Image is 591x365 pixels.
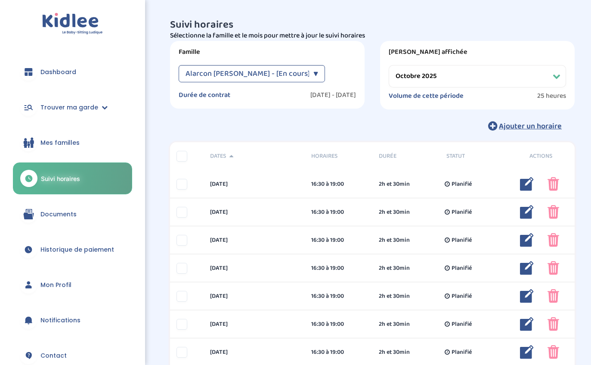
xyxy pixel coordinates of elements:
div: 16:30 à 19:00 [311,320,366,329]
span: Planifié [452,320,472,329]
img: poubelle_rose.png [548,317,559,331]
img: modifier_bleu.png [520,289,534,303]
span: 25 heures [537,92,566,100]
span: Horaires [311,152,366,161]
img: poubelle_rose.png [548,345,559,359]
img: poubelle_rose.png [548,261,559,275]
div: [DATE] [204,180,305,189]
a: Mon Profil [13,269,132,300]
div: 16:30 à 19:00 [311,236,366,245]
a: Historique de paiement [13,234,132,265]
span: Contact [40,351,67,360]
span: 2h et 30min [379,292,410,301]
a: Documents [13,199,132,230]
span: 2h et 30min [379,180,410,189]
span: Documents [40,210,77,219]
div: Actions [507,152,575,161]
label: Durée de contrat [179,91,230,100]
img: modifier_bleu.png [520,177,534,191]
img: modifier_bleu.png [520,261,534,275]
div: 16:30 à 19:00 [311,208,366,217]
img: modifier_bleu.png [520,233,534,247]
div: [DATE] [204,320,305,329]
span: Planifié [452,180,472,189]
div: 16:30 à 19:00 [311,292,366,301]
div: [DATE] [204,236,305,245]
label: Famille [179,48,356,56]
div: Durée [372,152,440,161]
div: 16:30 à 19:00 [311,348,366,357]
span: Notifications [40,316,80,325]
span: 2h et 30min [379,348,410,357]
span: 2h et 30min [379,320,410,329]
p: Sélectionne la famille et le mois pour mettre à jour le suivi horaires [170,31,575,41]
img: modifier_bleu.png [520,317,534,331]
img: poubelle_rose.png [548,205,559,219]
span: Planifié [452,292,472,301]
span: Planifié [452,264,472,273]
img: modifier_bleu.png [520,345,534,359]
div: [DATE] [204,264,305,273]
span: Planifié [452,348,472,357]
button: Ajouter un horaire [475,116,575,135]
a: Trouver ma garde [13,92,132,123]
div: 16:30 à 19:00 [311,264,366,273]
div: 16:30 à 19:00 [311,180,366,189]
div: [DATE] [204,292,305,301]
span: 2h et 30min [379,208,410,217]
span: Dashboard [40,68,76,77]
span: Mon Profil [40,281,71,290]
a: Suivi horaires [13,162,132,194]
span: Historique de paiement [40,245,114,254]
div: Dates [204,152,305,161]
span: Alarcon [PERSON_NAME] - [En cours] [186,65,310,82]
img: logo.svg [42,13,103,35]
span: Ajouter un horaire [499,120,562,132]
span: Trouver ma garde [40,103,98,112]
label: [PERSON_NAME] affichée [389,48,566,56]
label: Volume de cette période [389,92,464,100]
img: poubelle_rose.png [548,233,559,247]
span: Planifié [452,208,472,217]
span: 2h et 30min [379,236,410,245]
span: Planifié [452,236,472,245]
a: Notifications [13,305,132,336]
img: poubelle_rose.png [548,289,559,303]
span: Mes familles [40,138,80,147]
img: poubelle_rose.png [548,177,559,191]
span: 2h et 30min [379,264,410,273]
a: Dashboard [13,56,132,87]
span: Suivi horaires [41,174,80,183]
h3: Suivi horaires [170,19,575,31]
label: [DATE] - [DATE] [310,91,356,100]
div: Statut [440,152,507,161]
div: [DATE] [204,208,305,217]
div: [DATE] [204,348,305,357]
div: ▼ [313,65,318,82]
img: modifier_bleu.png [520,205,534,219]
a: Mes familles [13,127,132,158]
